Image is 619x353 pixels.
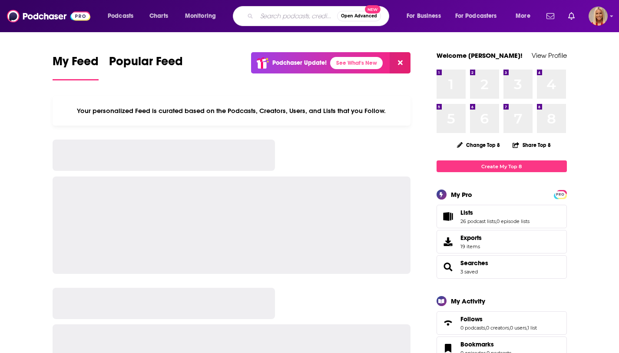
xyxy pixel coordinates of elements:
a: Show notifications dropdown [543,9,558,23]
a: Bookmarks [460,340,511,348]
input: Search podcasts, credits, & more... [257,9,337,23]
span: Logged in as KymberleeBolden [589,7,608,26]
img: User Profile [589,7,608,26]
span: Searches [437,255,567,279]
button: Open AdvancedNew [337,11,381,21]
a: 0 podcasts [460,325,485,331]
a: Create My Top 8 [437,160,567,172]
span: Open Advanced [341,14,377,18]
a: Follows [460,315,537,323]
div: My Activity [451,297,485,305]
span: For Podcasters [455,10,497,22]
a: 1 list [527,325,537,331]
span: Popular Feed [109,54,183,74]
button: open menu [510,9,541,23]
span: My Feed [53,54,99,74]
a: See What's New [330,57,383,69]
button: open menu [401,9,452,23]
div: My Pro [451,190,472,199]
a: Lists [440,210,457,223]
button: open menu [450,9,510,23]
a: Searches [460,259,488,267]
span: Charts [149,10,168,22]
button: open menu [179,9,227,23]
a: Welcome [PERSON_NAME]! [437,51,523,60]
span: Exports [460,234,482,242]
a: Show notifications dropdown [565,9,578,23]
a: 26 podcast lists [460,218,496,224]
a: 0 users [510,325,526,331]
button: Share Top 8 [512,137,551,153]
a: Charts [144,9,173,23]
img: Podchaser - Follow, Share and Rate Podcasts [7,8,90,24]
span: Lists [437,205,567,228]
span: PRO [555,191,566,198]
div: Search podcasts, credits, & more... [241,6,397,26]
span: Monitoring [185,10,216,22]
span: Podcasts [108,10,133,22]
span: New [365,5,381,13]
a: Popular Feed [109,54,183,80]
span: For Business [407,10,441,22]
span: Follows [460,315,483,323]
span: More [516,10,530,22]
a: PRO [555,191,566,197]
a: Lists [460,209,530,216]
span: , [509,325,510,331]
span: Follows [437,311,567,335]
span: , [526,325,527,331]
span: Lists [460,209,473,216]
button: open menu [102,9,145,23]
span: , [485,325,486,331]
a: 3 saved [460,269,478,275]
button: Change Top 8 [452,140,506,150]
span: Exports [440,236,457,248]
a: 0 episode lists [497,218,530,224]
span: , [496,218,497,224]
a: My Feed [53,54,99,80]
a: Searches [440,261,457,273]
span: Bookmarks [460,340,494,348]
p: Podchaser Update! [272,59,327,67]
button: Show profile menu [589,7,608,26]
a: Exports [437,230,567,253]
a: Follows [440,317,457,329]
a: View Profile [532,51,567,60]
span: 19 items [460,243,482,250]
a: 0 creators [486,325,509,331]
div: Your personalized Feed is curated based on the Podcasts, Creators, Users, and Lists that you Follow. [53,96,411,126]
